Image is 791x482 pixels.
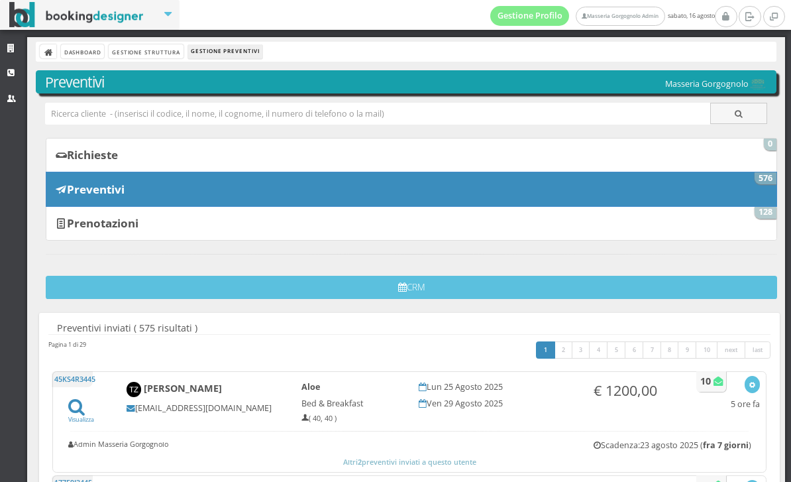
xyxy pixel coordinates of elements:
[46,276,777,299] button: CRM
[127,403,284,413] h5: [EMAIL_ADDRESS][DOMAIN_NAME]
[749,79,767,90] img: 0603869b585f11eeb13b0a069e529790.png
[755,172,777,184] span: 576
[57,322,197,333] span: Preventivi inviati ( 575 risultati )
[572,341,591,359] a: 3
[764,139,777,151] span: 0
[48,340,86,349] h45: Pagina 1 di 29
[536,341,555,359] a: 1
[490,6,570,26] a: Gestione Profilo
[640,440,751,451] span: 23 agosto 2025 ( )
[45,74,768,91] h3: Preventivi
[52,371,92,387] h5: 45KS4R3445
[731,399,760,409] h5: 5 ore fa
[188,44,262,59] li: Gestione Preventivi
[9,2,144,28] img: BookingDesigner.com
[700,375,711,387] b: 10
[59,456,760,468] button: Altri2preventivi inviati a questo utente
[576,7,664,26] a: Masseria Gorgognolo Admin
[665,79,767,90] h5: Masseria Gorgognolo
[589,341,608,359] a: 4
[46,138,777,172] a: Richieste 0
[696,341,718,359] a: 10
[109,44,183,58] a: Gestione Struttura
[594,440,751,450] h5: Scadenza:
[67,147,118,162] b: Richieste
[127,382,142,397] img: Taita Zuiderveld
[301,414,400,423] h6: ( 40, 40 )
[45,103,711,125] input: Ricerca cliente - (inserisci il codice, il nome, il cognome, il numero di telefono o la mail)
[490,6,715,26] span: sabato, 16 agosto
[554,341,573,359] a: 2
[67,182,125,197] b: Preventivi
[68,440,168,449] h6: Admin Masseria Gorgognolo
[625,341,644,359] a: 6
[68,406,94,424] a: Visualizza
[144,382,222,394] b: [PERSON_NAME]
[301,381,320,392] b: Aloe
[703,440,749,451] b: fra 7 giorni
[660,341,680,359] a: 8
[67,215,138,231] b: Prenotazioni
[46,172,777,206] a: Preventivi 576
[61,44,104,58] a: Dashboard
[678,341,697,359] a: 9
[643,341,662,359] a: 7
[301,398,400,408] h5: Bed & Breakfast
[358,457,362,467] b: 2
[745,341,771,359] a: last
[46,206,777,241] a: Prenotazioni 128
[717,341,746,359] a: next
[755,207,777,219] span: 128
[419,398,576,408] h5: Ven 29 Agosto 2025
[419,382,576,392] h5: Lun 25 Agosto 2025
[594,382,692,399] h3: € 1200,00
[607,341,626,359] a: 5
